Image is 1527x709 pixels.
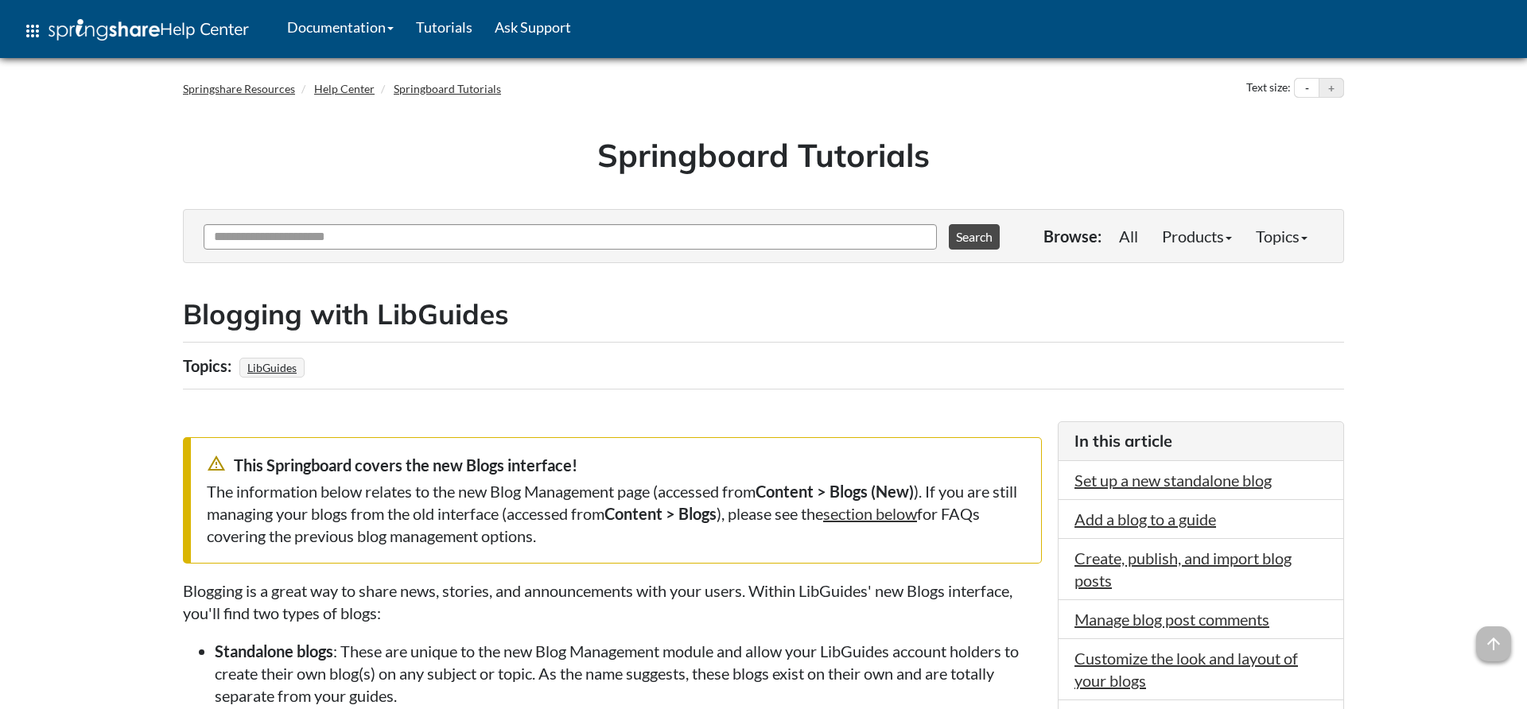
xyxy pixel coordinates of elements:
[1476,626,1511,661] span: arrow_upward
[1074,649,1298,690] a: Customize the look and layout of your blogs
[1074,430,1327,452] h3: In this article
[12,7,260,55] a: apps Help Center
[823,504,917,523] a: section below
[195,133,1332,177] h1: Springboard Tutorials
[215,641,333,661] strong: Standalone blogs
[276,7,405,47] a: Documentation
[1476,628,1511,647] a: arrow_upward
[183,351,235,381] div: Topics:
[1244,220,1319,252] a: Topics
[604,504,717,523] strong: Content > Blogs
[245,356,299,379] a: LibGuides
[183,295,1344,334] h2: Blogging with LibGuides
[405,7,484,47] a: Tutorials
[1150,220,1244,252] a: Products
[207,480,1025,547] div: The information below relates to the new Blog Management page (accessed from ). If you are still ...
[1074,509,1216,529] a: Add a blog to a guide
[1074,610,1269,629] a: Manage blog post comments
[183,579,1042,624] p: Blogging is a great way to share news, stories, and announcements with your users. Within LibGuid...
[756,482,914,501] strong: Content > Blogs (New)
[1295,79,1319,98] button: Decrease text size
[23,21,42,41] span: apps
[49,19,160,41] img: Springshare
[207,454,226,473] span: warning_amber
[207,454,1025,476] div: This Springboard covers the new Blogs interface!
[1107,220,1150,252] a: All
[1074,471,1272,490] a: Set up a new standalone blog
[160,18,249,39] span: Help Center
[1043,225,1102,247] p: Browse:
[394,82,501,95] a: Springboard Tutorials
[183,82,295,95] a: Springshare Resources
[314,82,375,95] a: Help Center
[1319,79,1343,98] button: Increase text size
[1243,78,1294,99] div: Text size:
[1074,548,1292,590] a: Create, publish, and import blog posts
[949,224,1000,250] button: Search
[484,7,582,47] a: Ask Support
